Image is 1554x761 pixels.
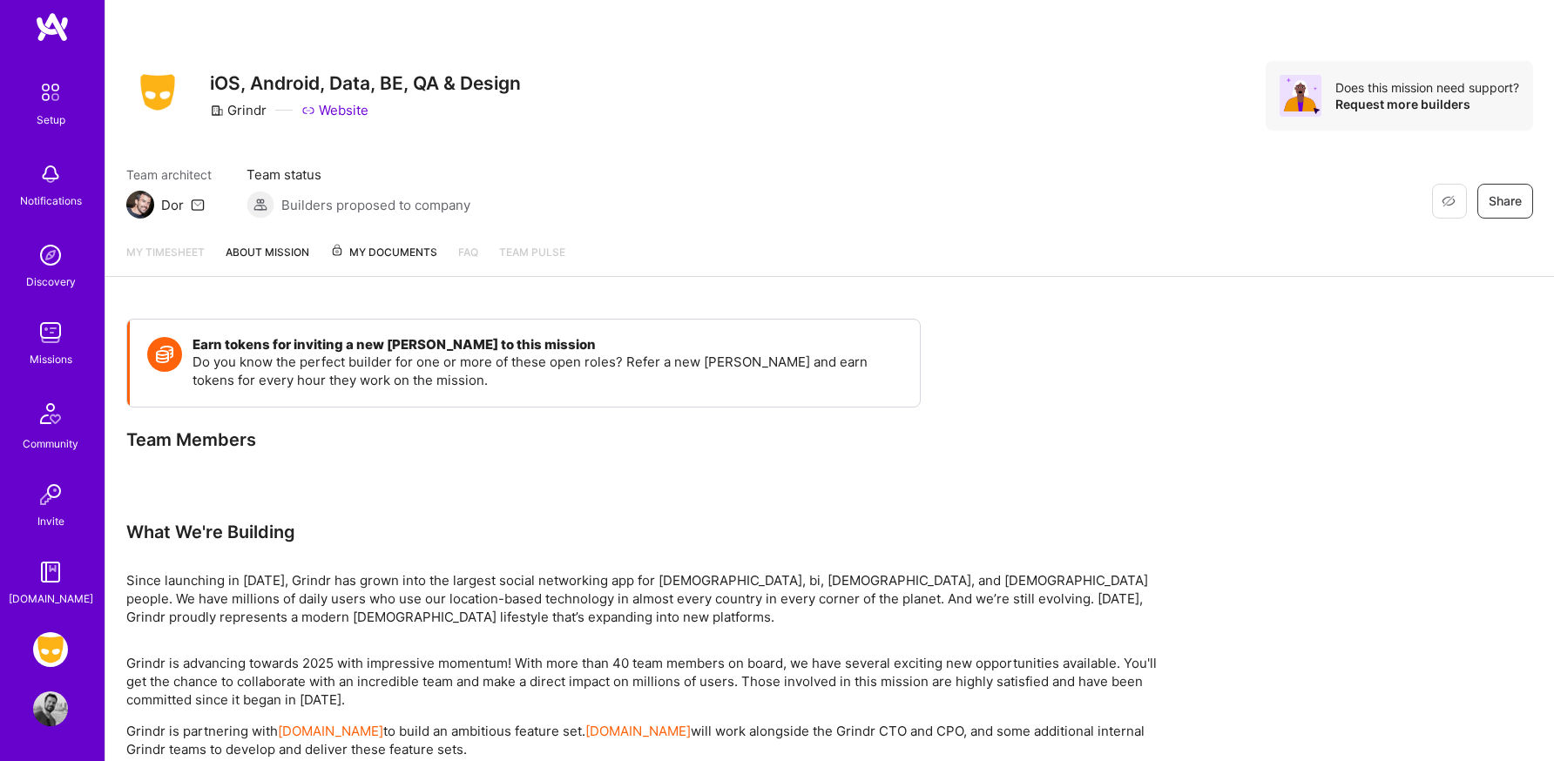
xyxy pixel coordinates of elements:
[37,111,65,129] div: Setup
[35,11,70,43] img: logo
[499,246,565,259] span: Team Pulse
[30,393,71,434] img: Community
[37,512,64,530] div: Invite
[193,337,902,353] h4: Earn tokens for inviting a new [PERSON_NAME] to this mission
[33,555,68,589] img: guide book
[32,74,69,111] img: setup
[30,350,72,368] div: Missions
[33,477,68,512] img: Invite
[458,243,478,276] a: FAQ
[1335,79,1519,96] div: Does this mission need support?
[126,191,154,219] img: Team Architect
[499,243,565,276] a: Team Pulse
[26,273,76,291] div: Discovery
[330,243,437,276] a: My Documents
[33,691,68,726] img: User Avatar
[126,521,1172,543] div: What We're Building
[1280,75,1321,117] img: Avatar
[210,72,521,94] h3: iOS, Android, Data, BE, QA & Design
[126,654,1172,709] p: Grindr is advancing towards 2025 with impressive momentum! With more than 40 team members on boar...
[126,243,205,276] a: My timesheet
[301,101,368,119] a: Website
[330,243,437,262] span: My Documents
[1489,192,1522,210] span: Share
[126,722,1172,758] p: Grindr is partnering with to build an ambitious feature set. will work alongside the Grindr CTO a...
[20,192,82,210] div: Notifications
[29,691,72,726] a: User Avatar
[210,101,267,119] div: Grindr
[247,165,470,184] span: Team status
[226,243,309,276] a: About Mission
[126,165,212,184] span: Team architect
[126,571,1172,626] p: Since launching in [DATE], Grindr has grown into the largest social networking app for [DEMOGRAPH...
[33,315,68,350] img: teamwork
[33,632,68,667] img: Grindr: Design
[161,196,184,214] div: Dor
[281,196,470,214] span: Builders proposed to company
[210,104,224,118] i: icon CompanyGray
[33,157,68,192] img: bell
[247,191,274,219] img: Builders proposed to company
[126,69,189,116] img: Company Logo
[1477,184,1533,219] button: Share
[29,632,72,667] a: Grindr: Design
[1442,194,1456,208] i: icon EyeClosed
[585,723,691,739] a: [DOMAIN_NAME]
[193,353,902,389] p: Do you know the perfect builder for one or more of these open roles? Refer a new [PERSON_NAME] an...
[126,428,921,451] div: Team Members
[23,434,78,453] div: Community
[191,198,205,212] i: icon Mail
[9,589,93,608] div: [DOMAIN_NAME]
[1335,96,1519,112] div: Request more builders
[278,723,383,739] a: [DOMAIN_NAME]
[147,337,182,372] img: Token icon
[33,238,68,273] img: discovery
